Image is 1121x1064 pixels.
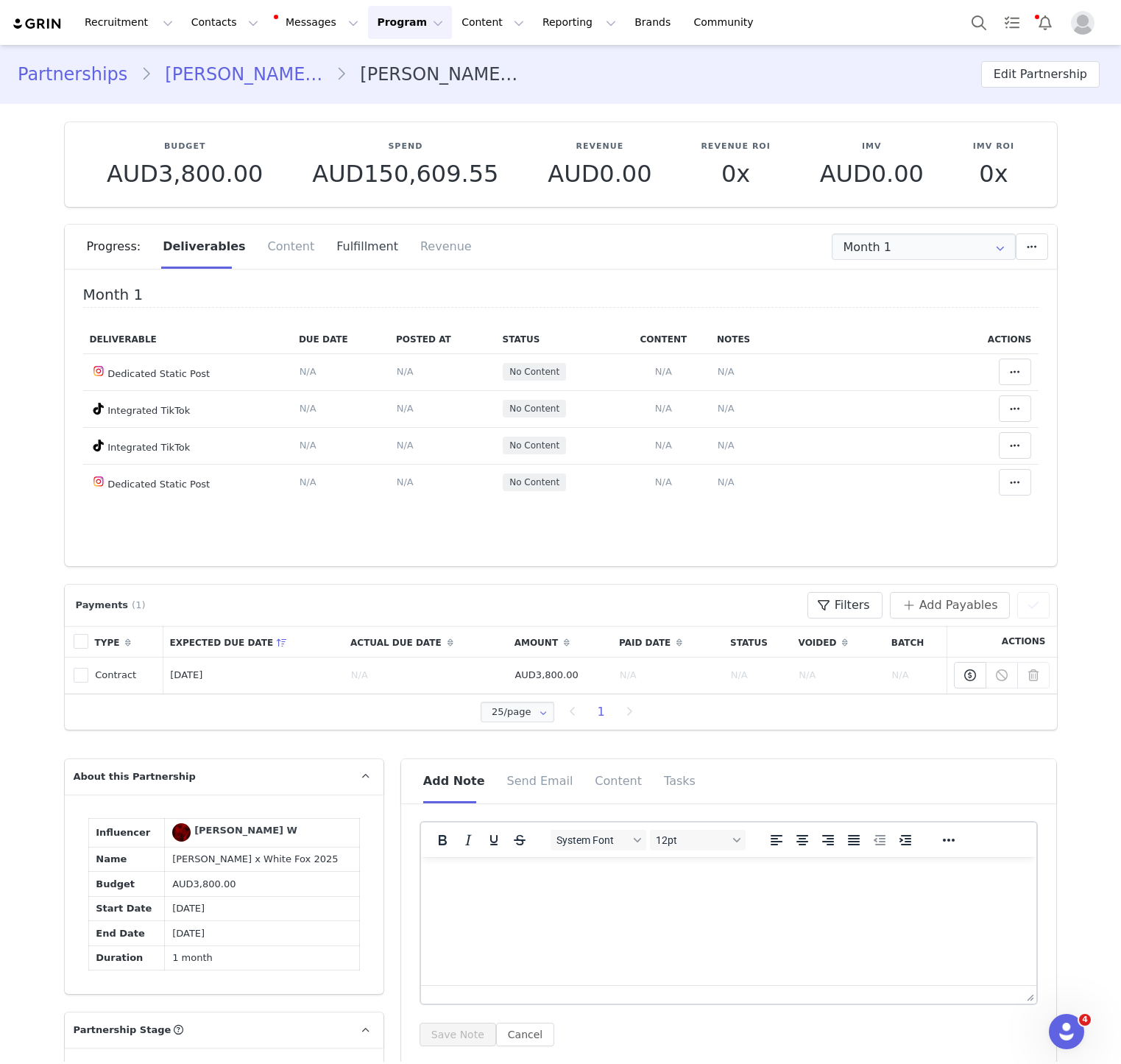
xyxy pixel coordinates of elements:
[936,830,961,850] button: Reveal or hide additional toolbar items
[87,225,152,269] div: Progress:
[507,830,532,850] button: Strikethrough
[724,657,792,694] td: N/A
[893,830,918,850] button: Increase indent
[172,823,297,842] a: [PERSON_NAME] W
[74,769,196,784] span: About this Partnership
[514,669,578,680] span: AUD3,800.00
[1062,11,1109,35] button: Profile
[165,847,359,872] td: [PERSON_NAME] x White Fox 2025
[1079,1014,1091,1026] span: 4
[83,286,1039,308] h4: Month 1
[152,225,256,269] div: Deliverables
[718,440,735,451] span: N/A
[832,233,1016,260] input: Select
[107,160,263,188] span: AUD3,800.00
[947,626,1057,658] th: Actions
[481,830,506,850] button: Underline
[76,6,182,39] button: Recruitment
[88,847,165,872] td: Name
[1049,1014,1084,1049] iframe: Intercom live chat
[88,872,165,897] td: Budget
[617,325,710,354] th: Content
[724,626,792,658] th: Status
[107,141,263,153] p: Budget
[172,823,191,842] img: Cortney W
[165,921,359,946] td: [DATE]
[890,592,1010,619] button: Add Payables
[165,945,359,970] td: 1 month
[551,830,646,850] button: Fonts
[509,439,559,452] span: No Content
[183,6,267,39] button: Contacts
[981,61,1100,88] button: Edit Partnership
[792,657,885,694] td: N/A
[655,476,672,487] span: N/A
[867,830,892,850] button: Decrease indent
[397,366,414,377] span: N/A
[83,353,292,390] td: Dedicated Static Post
[509,476,559,489] span: No Content
[344,626,508,658] th: Actual Due Date
[556,834,629,846] span: System Font
[820,160,924,188] span: AUD0.00
[163,626,344,658] th: Expected Due Date
[389,325,495,354] th: Posted At
[312,160,498,188] span: AUD150,609.55
[996,6,1028,39] a: Tasks
[548,160,651,188] span: AUD0.00
[292,325,389,354] th: Due Date
[816,830,841,850] button: Align right
[88,921,165,946] td: End Date
[949,325,1038,354] th: Actions
[423,774,485,788] span: Add Note
[626,6,684,39] a: Brands
[820,141,924,153] p: IMV
[496,1023,554,1046] button: Cancel
[481,702,554,722] input: Select
[685,6,769,39] a: Community
[841,830,866,850] button: Justify
[612,657,724,694] td: N/A
[430,830,455,850] button: Bold
[325,225,409,269] div: Fulfillment
[368,6,452,39] button: Program
[509,402,559,415] span: No Content
[588,702,615,722] li: 1
[885,657,947,694] td: N/A
[300,366,317,377] span: N/A
[300,476,317,487] span: N/A
[656,834,728,846] span: 12pt
[83,464,292,501] td: Dedicated Static Post
[88,818,165,847] td: Influencer
[420,1023,496,1046] button: Save Note
[165,896,359,921] td: [DATE]
[963,6,995,39] button: Search
[1029,6,1061,39] button: Notifications
[534,6,625,39] button: Reporting
[88,896,165,921] td: Start Date
[409,225,472,269] div: Revenue
[718,403,735,414] span: N/A
[88,657,163,694] td: Contract
[88,945,165,970] td: Duration
[132,598,145,613] span: (1)
[507,774,573,788] span: Send Email
[655,440,672,451] span: N/A
[172,878,236,889] span: AUD3,800.00
[655,403,672,414] span: N/A
[655,366,672,377] span: N/A
[93,476,105,487] img: instagram.svg
[807,592,883,619] button: Filters
[453,6,533,39] button: Content
[701,141,770,153] p: Revenue ROI
[508,626,612,658] th: Amount
[650,830,746,850] button: Font sizes
[456,830,481,850] button: Italic
[163,657,344,694] td: [DATE]
[74,1023,171,1037] span: Partnership Stage
[790,830,815,850] button: Align center
[885,626,947,658] th: Batch
[268,6,367,39] button: Messages
[300,440,317,451] span: N/A
[72,598,153,613] div: Payments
